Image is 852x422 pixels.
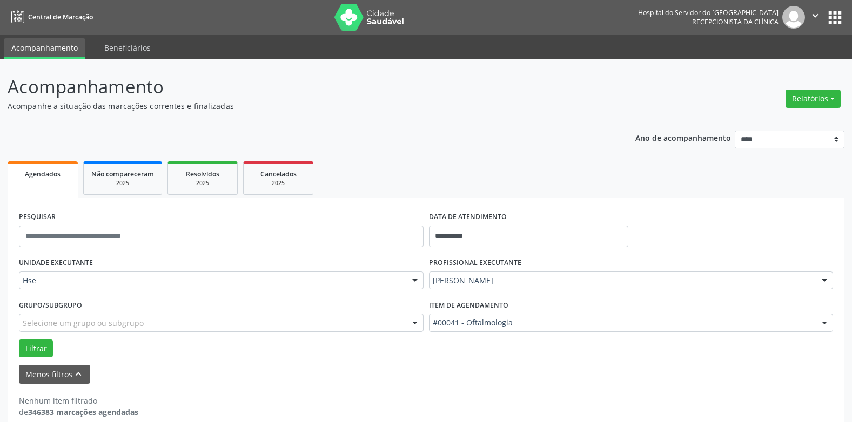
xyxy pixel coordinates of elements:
label: Item de agendamento [429,297,508,314]
span: [PERSON_NAME] [433,275,811,286]
label: DATA DE ATENDIMENTO [429,209,507,226]
a: Acompanhamento [4,38,85,59]
i: keyboard_arrow_up [72,368,84,380]
button: Relatórios [786,90,841,108]
span: Cancelados [260,169,297,179]
span: Resolvidos [186,169,219,179]
span: Central de Marcação [28,12,93,22]
span: Hse [23,275,401,286]
a: Beneficiários [97,38,158,57]
p: Acompanhamento [8,73,593,100]
div: de [19,406,138,418]
img: img [782,6,805,29]
div: 2025 [176,179,230,187]
button: Filtrar [19,339,53,358]
div: Nenhum item filtrado [19,395,138,406]
div: 2025 [251,179,305,187]
strong: 346383 marcações agendadas [28,407,138,417]
button: apps [826,8,844,27]
p: Ano de acompanhamento [635,131,731,144]
span: #00041 - Oftalmologia [433,317,811,328]
span: Selecione um grupo ou subgrupo [23,317,144,329]
a: Central de Marcação [8,8,93,26]
i:  [809,10,821,22]
label: Grupo/Subgrupo [19,297,82,314]
label: PROFISSIONAL EXECUTANTE [429,255,521,271]
button:  [805,6,826,29]
label: PESQUISAR [19,209,56,226]
span: Recepcionista da clínica [692,17,779,26]
span: Agendados [25,169,61,179]
span: Não compareceram [91,169,154,179]
p: Acompanhe a situação das marcações correntes e finalizadas [8,100,593,112]
button: Menos filtroskeyboard_arrow_up [19,365,90,384]
label: UNIDADE EXECUTANTE [19,255,93,271]
div: Hospital do Servidor do [GEOGRAPHIC_DATA] [638,8,779,17]
div: 2025 [91,179,154,187]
